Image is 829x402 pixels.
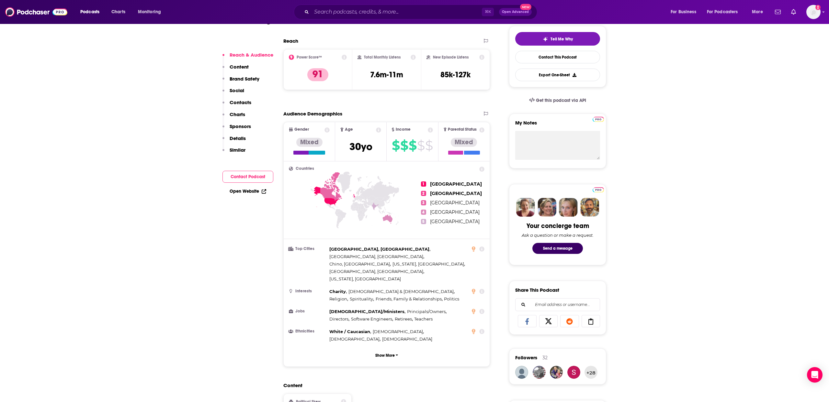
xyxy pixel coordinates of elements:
h3: Ethnicities [289,329,327,333]
label: My Notes [515,120,600,131]
span: 30 yo [349,140,372,153]
span: 2 [421,191,426,196]
div: Ask a question or make a request. [522,233,594,238]
span: Principals/Owners [407,309,446,314]
button: Reach & Audience [222,52,273,64]
p: Charts [230,111,245,117]
div: Your concierge team [527,222,589,230]
span: Tell Me Why [551,37,573,42]
p: Reach & Audience [230,52,273,58]
h3: Interests [289,289,327,293]
span: Parental Status [448,127,477,132]
a: Pro website [593,186,604,192]
span: ⌘ K [482,8,494,16]
button: open menu [133,7,169,17]
span: 3 [421,200,426,205]
span: Monitoring [138,7,161,16]
button: Social [222,87,244,99]
span: For Business [671,7,696,16]
span: , [407,308,447,315]
span: [GEOGRAPHIC_DATA] [430,219,480,224]
h3: 7.6m-11m [370,70,403,80]
h3: 85k-127k [440,70,471,80]
img: Podchaser Pro [593,187,604,192]
span: Software Engineers [351,316,392,321]
span: [DEMOGRAPHIC_DATA]/Ministers [329,309,404,314]
p: Sponsors [230,123,251,129]
span: , [329,253,424,260]
span: [DEMOGRAPHIC_DATA] [329,336,380,342]
button: open menu [666,7,704,17]
span: Chino, [GEOGRAPHIC_DATA] [329,261,390,266]
span: Age [345,127,353,132]
p: Show More [375,353,395,358]
span: Spirituality [350,296,373,301]
span: Podcasts [80,7,99,16]
button: Content [222,64,249,76]
div: Open Intercom Messenger [807,367,823,383]
span: Gender [294,127,309,132]
span: [GEOGRAPHIC_DATA] [430,181,482,187]
img: Podchaser - Follow, Share and Rate Podcasts [5,6,67,18]
a: Share on Facebook [518,315,537,327]
span: Open Advanced [502,10,529,14]
div: 32 [542,355,548,361]
span: More [752,7,763,16]
button: +28 [585,366,597,379]
span: Charity [329,289,346,294]
a: Open Website [230,189,266,194]
p: Social [230,87,244,93]
img: ssayan80b [567,366,580,379]
button: Contact Podcast [222,171,273,183]
button: open menu [76,7,108,17]
p: Contacts [230,99,251,105]
a: Show notifications dropdown [789,6,799,17]
img: Podchaser Pro [593,117,604,122]
span: Followers [515,354,537,361]
span: [US_STATE], [GEOGRAPHIC_DATA] [392,261,464,266]
span: , [392,260,465,268]
span: $ [417,140,425,151]
span: [GEOGRAPHIC_DATA], [GEOGRAPHIC_DATA] [329,269,423,274]
span: 1 [421,181,426,187]
img: TSJoy_WA [515,366,528,379]
span: [DEMOGRAPHIC_DATA] [373,329,423,334]
span: , [329,335,380,343]
button: Show More [289,349,484,361]
span: 5 [421,219,426,224]
button: Open AdvancedNew [499,8,532,16]
a: Share on Reddit [560,315,579,327]
button: Show profile menu [806,5,821,19]
button: Export One-Sheet [515,69,600,81]
span: [DEMOGRAPHIC_DATA] [382,336,432,342]
span: New [520,4,532,10]
input: Search podcasts, credits, & more... [312,7,482,17]
h3: Share This Podcast [515,287,559,293]
button: Similar [222,147,245,159]
input: Email address or username... [521,299,595,311]
span: , [329,328,371,335]
span: $ [392,140,400,151]
span: Teachers [414,316,433,321]
span: [GEOGRAPHIC_DATA] [430,200,480,206]
span: , [329,308,405,315]
button: Details [222,135,246,147]
button: Sponsors [222,123,251,135]
span: [GEOGRAPHIC_DATA] [430,209,480,215]
p: Details [230,135,246,141]
h2: Total Monthly Listens [364,55,401,60]
span: , [329,315,349,323]
img: Sydney Profile [516,198,535,217]
a: Share on X/Twitter [539,315,558,327]
img: Barbara Profile [538,198,556,217]
button: tell me why sparkleTell Me Why [515,32,600,46]
span: [DEMOGRAPHIC_DATA] & [DEMOGRAPHIC_DATA] [348,289,454,294]
span: , [348,288,455,295]
div: Mixed [451,138,477,147]
button: Contacts [222,99,251,111]
span: , [351,315,393,323]
span: Countries [296,167,314,171]
button: open menu [747,7,771,17]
